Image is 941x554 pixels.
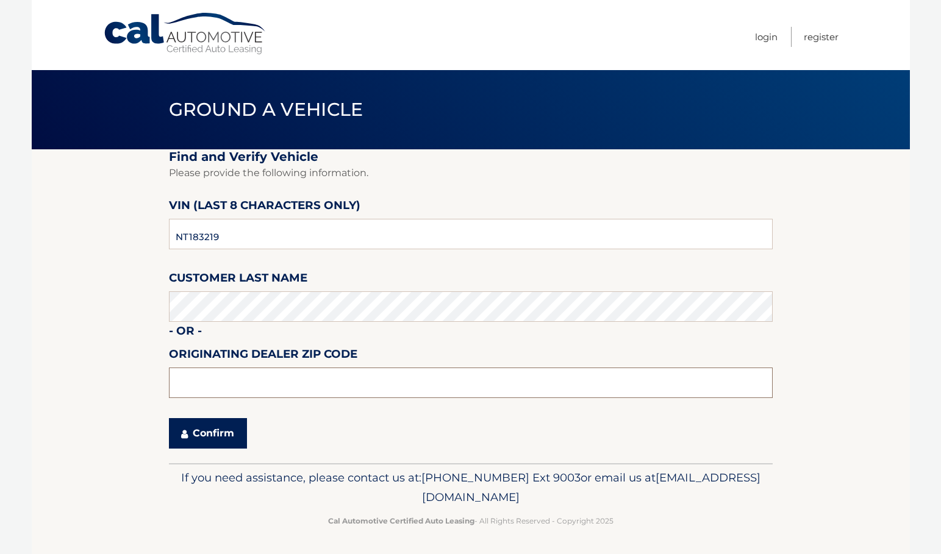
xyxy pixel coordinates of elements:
p: Please provide the following information. [169,165,773,182]
h2: Find and Verify Vehicle [169,149,773,165]
span: Ground a Vehicle [169,98,363,121]
button: Confirm [169,418,247,449]
p: If you need assistance, please contact us at: or email us at [177,468,765,507]
label: - or - [169,322,202,344]
p: - All Rights Reserved - Copyright 2025 [177,514,765,527]
a: Login [755,27,778,47]
a: Register [804,27,839,47]
label: Originating Dealer Zip Code [169,345,357,368]
strong: Cal Automotive Certified Auto Leasing [328,516,474,525]
a: Cal Automotive [103,12,268,55]
label: VIN (last 8 characters only) [169,196,360,219]
label: Customer Last Name [169,269,307,291]
span: [PHONE_NUMBER] Ext 9003 [421,471,581,485]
